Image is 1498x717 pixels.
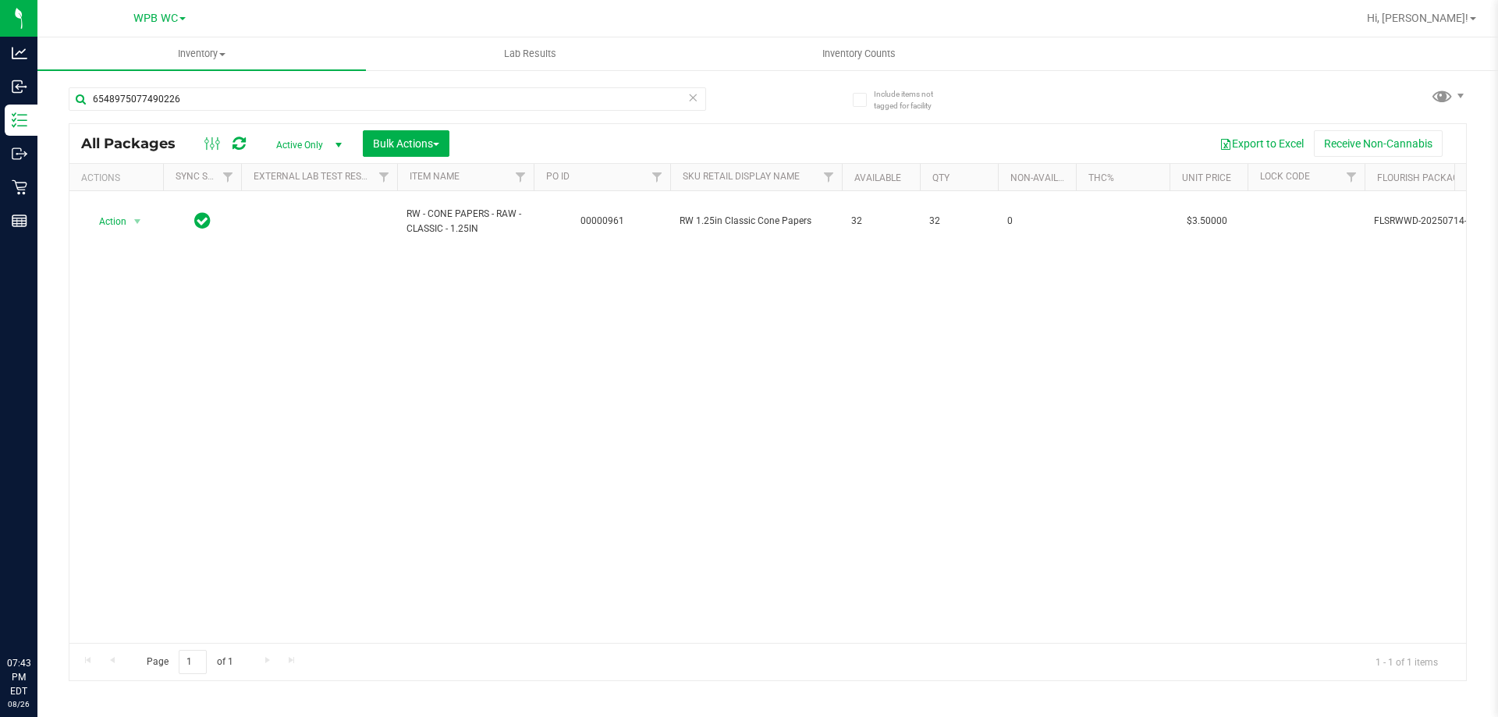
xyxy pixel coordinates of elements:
button: Receive Non-Cannabis [1314,130,1443,157]
span: Lab Results [483,47,577,61]
inline-svg: Outbound [12,146,27,162]
a: Sync Status [176,171,236,182]
a: Filter [644,164,670,190]
p: 07:43 PM EDT [7,656,30,698]
span: Inventory [37,47,366,61]
a: Item Name [410,171,460,182]
span: 0 [1007,214,1067,229]
inline-svg: Inventory [12,112,27,128]
a: Filter [508,164,534,190]
a: PO ID [546,171,570,182]
span: Action [85,211,127,232]
iframe: Resource center [16,592,62,639]
span: Bulk Actions [373,137,439,150]
a: Lab Results [366,37,694,70]
span: $3.50000 [1179,210,1235,232]
span: 32 [929,214,989,229]
a: Non-Available [1010,172,1080,183]
input: Search Package ID, Item Name, SKU, Lot or Part Number... [69,87,706,111]
a: Available [854,172,901,183]
a: External Lab Test Result [254,171,376,182]
a: Lock Code [1260,171,1310,182]
a: Filter [816,164,842,190]
button: Export to Excel [1209,130,1314,157]
span: RW - CONE PAPERS - RAW - CLASSIC - 1.25IN [406,207,524,236]
a: Inventory [37,37,366,70]
span: Include items not tagged for facility [874,88,952,112]
a: Filter [215,164,241,190]
inline-svg: Retail [12,179,27,195]
span: Page of 1 [133,650,246,674]
inline-svg: Reports [12,213,27,229]
span: WPB WC [133,12,178,25]
input: 1 [179,650,207,674]
a: Unit Price [1182,172,1231,183]
span: 1 - 1 of 1 items [1363,650,1450,673]
a: THC% [1088,172,1114,183]
span: Inventory Counts [801,47,917,61]
span: In Sync [194,210,211,232]
span: All Packages [81,135,191,152]
span: Clear [687,87,698,108]
a: Filter [1339,164,1365,190]
a: Filter [371,164,397,190]
a: Flourish Package ID [1377,172,1475,183]
a: 00000961 [580,215,624,226]
span: 32 [851,214,911,229]
a: Inventory Counts [694,37,1023,70]
a: Qty [932,172,950,183]
div: Actions [81,172,157,183]
inline-svg: Analytics [12,45,27,61]
p: 08/26 [7,698,30,710]
iframe: Resource center unread badge [46,590,65,609]
span: Hi, [PERSON_NAME]! [1367,12,1468,24]
button: Bulk Actions [363,130,449,157]
span: RW 1.25in Classic Cone Papers [680,214,832,229]
span: select [128,211,147,232]
inline-svg: Inbound [12,79,27,94]
a: Sku Retail Display Name [683,171,800,182]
